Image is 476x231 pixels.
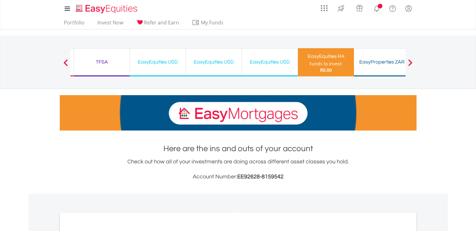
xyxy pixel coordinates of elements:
a: AppsGrid [317,2,332,12]
h3: Account Number: [60,172,417,181]
div: EasyEquities RA [302,52,350,61]
img: vouchers-v2.svg [354,3,365,13]
img: EasyEquities_Logo.png [74,4,140,14]
img: thrive-v2.svg [336,3,346,13]
a: Portfolio [61,19,87,29]
span: R0.00 [320,67,332,73]
a: Invest Now [95,19,126,29]
img: EasyMortage Promotion Banner [60,95,417,131]
a: FAQ's and Support [385,2,401,14]
div: EasyEquities USD [134,58,182,66]
button: Next [404,62,417,69]
div: EasyProperties ZAR [358,58,406,66]
a: Home page [73,2,140,14]
div: Check out how all of your investments are doing across different asset classes you hold. [60,157,417,181]
button: Previous [59,62,72,69]
div: Funds to invest: [310,61,343,67]
img: grid-menu-icon.svg [321,5,328,12]
span: EE92628-8159542 [237,174,284,180]
div: TFSA [78,58,126,66]
div: EasyEquities USD [190,58,238,66]
a: Refer and Earn [134,19,182,29]
span: My Funds [192,18,233,27]
h1: Here are the ins and outs of your account [60,143,417,154]
a: Notifications [369,2,385,14]
span: Refer and Earn [144,19,179,26]
a: My Profile [401,2,417,15]
div: EasyEquities USD [246,58,294,66]
a: Vouchers [350,2,369,13]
